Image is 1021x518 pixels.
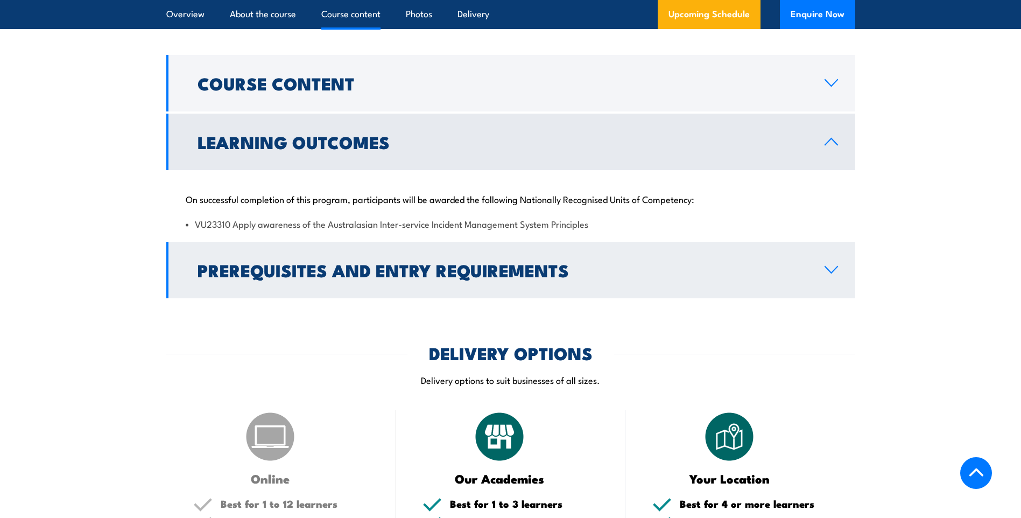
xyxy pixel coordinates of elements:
h2: Learning Outcomes [198,134,807,149]
h2: Prerequisites and Entry Requirements [198,262,807,277]
h2: Course Content [198,75,807,90]
p: On successful completion of this program, participants will be awarded the following Nationally R... [186,193,836,204]
a: Learning Outcomes [166,114,855,170]
h3: Your Location [652,472,807,485]
h3: Our Academies [423,472,577,485]
li: VU23310 Apply awareness of the Australasian Inter-service Incident Management System Principles [186,218,836,230]
p: Delivery options to suit businesses of all sizes. [166,374,855,386]
a: Prerequisites and Entry Requirements [166,242,855,298]
h5: Best for 4 or more learners [680,499,828,509]
a: Course Content [166,55,855,111]
h5: Best for 1 to 3 learners [450,499,598,509]
h2: DELIVERY OPTIONS [429,345,593,360]
h5: Best for 1 to 12 learners [221,499,369,509]
h3: Online [193,472,348,485]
